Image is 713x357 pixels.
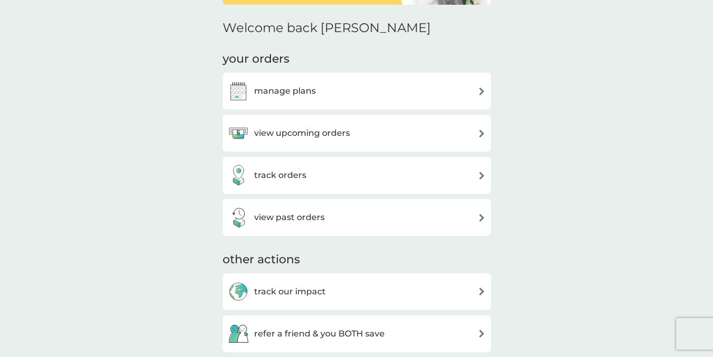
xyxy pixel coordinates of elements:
[254,285,326,299] h3: track our impact
[254,211,325,224] h3: view past orders
[254,126,350,140] h3: view upcoming orders
[478,287,486,295] img: arrow right
[478,172,486,180] img: arrow right
[254,168,306,182] h3: track orders
[478,214,486,222] img: arrow right
[254,84,316,98] h3: manage plans
[223,252,300,268] h3: other actions
[223,21,431,36] h2: Welcome back [PERSON_NAME]
[223,51,289,67] h3: your orders
[254,327,385,341] h3: refer a friend & you BOTH save
[478,130,486,137] img: arrow right
[478,330,486,338] img: arrow right
[478,87,486,95] img: arrow right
